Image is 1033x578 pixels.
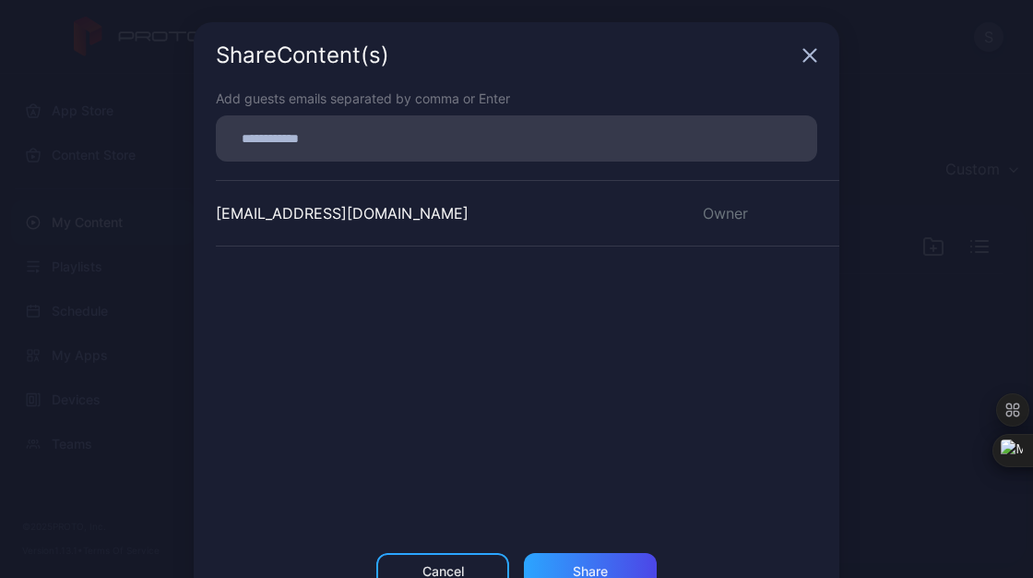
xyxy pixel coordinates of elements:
[216,89,817,108] div: Add guests emails separated by comma or Enter
[216,44,795,66] div: Share Content (s)
[681,202,839,224] div: Owner
[216,202,469,224] div: [EMAIL_ADDRESS][DOMAIN_NAME]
